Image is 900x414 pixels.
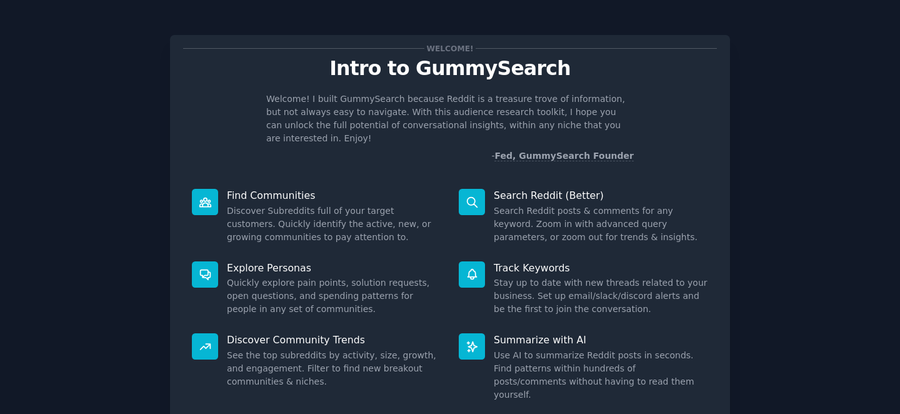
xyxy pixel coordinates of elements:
dd: Quickly explore pain points, solution requests, open questions, and spending patterns for people ... [227,276,441,316]
dd: Search Reddit posts & comments for any keyword. Zoom in with advanced query parameters, or zoom o... [494,204,708,244]
a: Fed, GummySearch Founder [494,151,634,161]
dd: Use AI to summarize Reddit posts in seconds. Find patterns within hundreds of posts/comments with... [494,349,708,401]
p: Intro to GummySearch [183,58,717,79]
p: Summarize with AI [494,333,708,346]
p: Welcome! I built GummySearch because Reddit is a treasure trove of information, but not always ea... [266,93,634,145]
p: Find Communities [227,189,441,202]
span: Welcome! [424,42,476,55]
p: Explore Personas [227,261,441,275]
div: - [491,149,634,163]
dd: Stay up to date with new threads related to your business. Set up email/slack/discord alerts and ... [494,276,708,316]
p: Track Keywords [494,261,708,275]
dd: Discover Subreddits full of your target customers. Quickly identify the active, new, or growing c... [227,204,441,244]
dd: See the top subreddits by activity, size, growth, and engagement. Filter to find new breakout com... [227,349,441,388]
p: Discover Community Trends [227,333,441,346]
p: Search Reddit (Better) [494,189,708,202]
